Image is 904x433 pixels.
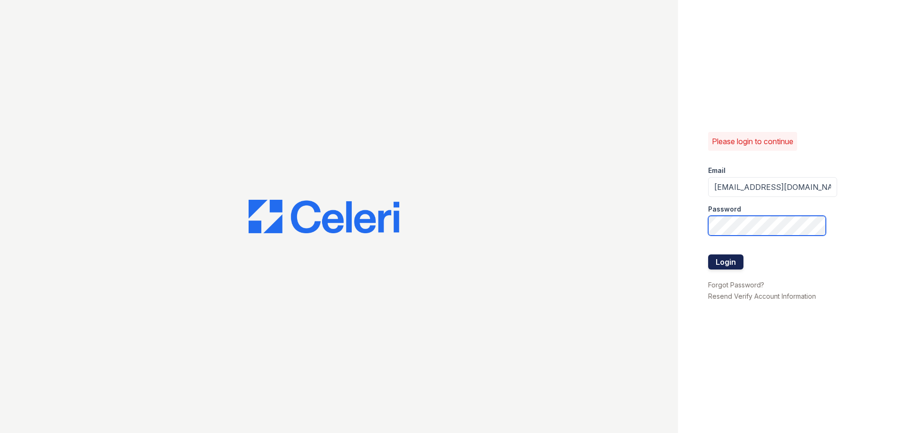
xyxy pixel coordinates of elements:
label: Password [708,204,741,214]
a: Forgot Password? [708,281,764,289]
a: Resend Verify Account Information [708,292,816,300]
label: Email [708,166,726,175]
button: Login [708,254,743,270]
p: Please login to continue [712,136,793,147]
img: CE_Logo_Blue-a8612792a0a2168367f1c8372b55b34899dd931a85d93a1a3d3e32e68fde9ad4.png [249,200,399,234]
